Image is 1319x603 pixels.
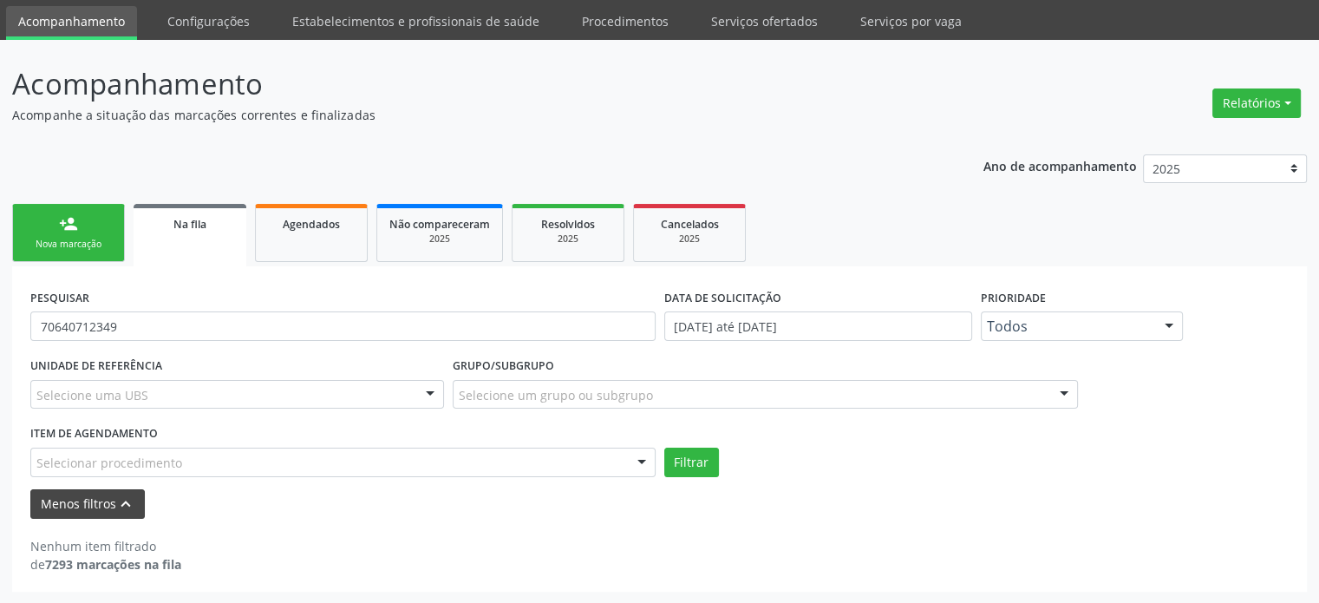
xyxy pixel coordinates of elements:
[983,154,1137,176] p: Ano de acompanhamento
[30,353,162,380] label: UNIDADE DE REFERÊNCIA
[30,285,89,311] label: PESQUISAR
[30,421,158,448] label: Item de agendamento
[987,318,1148,335] span: Todos
[981,285,1046,311] label: Prioridade
[661,217,719,232] span: Cancelados
[173,217,206,232] span: Na fila
[30,311,656,341] input: Nome, CNS
[699,6,830,36] a: Serviços ofertados
[30,489,145,520] button: Menos filtroskeyboard_arrow_up
[541,217,595,232] span: Resolvidos
[30,537,181,555] div: Nenhum item filtrado
[1212,88,1301,118] button: Relatórios
[283,217,340,232] span: Agendados
[280,6,552,36] a: Estabelecimentos e profissionais de saúde
[25,238,112,251] div: Nova marcação
[45,556,181,573] strong: 7293 marcações na fila
[389,217,490,232] span: Não compareceram
[525,233,611,246] div: 2025
[36,454,182,472] span: Selecionar procedimento
[30,555,181,574] div: de
[12,106,918,124] p: Acompanhe a situação das marcações correntes e finalizadas
[36,386,148,404] span: Selecione uma UBS
[155,6,262,36] a: Configurações
[664,311,972,341] input: Selecione um intervalo
[848,6,974,36] a: Serviços por vaga
[459,386,653,404] span: Selecione um grupo ou subgrupo
[59,214,78,233] div: person_add
[646,233,733,246] div: 2025
[6,6,137,40] a: Acompanhamento
[570,6,681,36] a: Procedimentos
[12,62,918,106] p: Acompanhamento
[116,495,135,514] i: keyboard_arrow_up
[664,448,719,477] button: Filtrar
[389,233,490,246] div: 2025
[664,285,781,311] label: DATA DE SOLICITAÇÃO
[453,353,554,380] label: Grupo/Subgrupo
